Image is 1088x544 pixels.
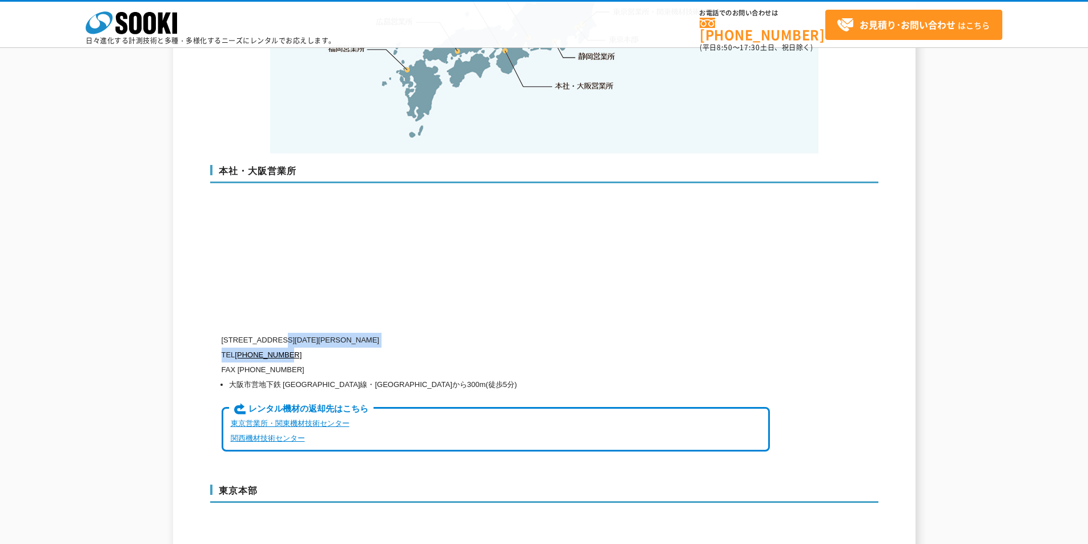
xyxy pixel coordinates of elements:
span: はこちら [837,17,990,34]
h3: 本社・大阪営業所 [210,165,878,183]
p: 日々進化する計測技術と多種・多様化するニーズにレンタルでお応えします。 [86,37,336,44]
a: お見積り･お問い合わせはこちら [825,10,1002,40]
a: 関西機材技術センター [231,434,305,442]
a: 本社・大阪営業所 [554,80,614,91]
p: FAX [PHONE_NUMBER] [222,362,770,377]
strong: お見積り･お問い合わせ [860,18,955,31]
span: (平日 ～ 土日、祝日除く) [700,42,813,53]
a: [PHONE_NUMBER] [235,350,302,359]
span: レンタル機材の返却先はこちら [229,403,374,416]
li: 大阪市営地下鉄 [GEOGRAPHIC_DATA]線・[GEOGRAPHIC_DATA]から300m(徒歩5分) [229,377,770,392]
a: 東京営業所・関東機材技術センター [231,419,350,428]
span: お電話でのお問い合わせは [700,10,825,17]
p: [STREET_ADDRESS][DATE][PERSON_NAME] [222,333,770,348]
span: 8:50 [717,42,733,53]
span: 17:30 [740,42,760,53]
p: TEL [222,348,770,362]
a: [PHONE_NUMBER] [700,18,825,41]
h3: 東京本部 [210,485,878,503]
a: 静岡営業所 [578,51,615,62]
